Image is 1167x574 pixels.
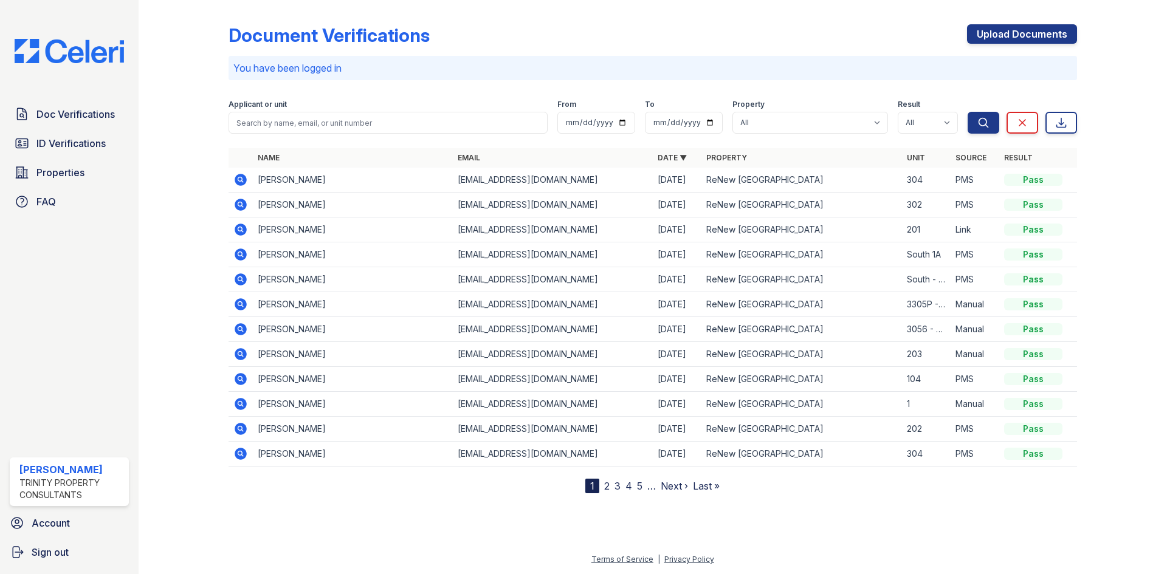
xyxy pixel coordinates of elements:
td: PMS [951,168,999,193]
td: [EMAIL_ADDRESS][DOMAIN_NAME] [453,317,653,342]
span: … [647,479,656,493]
td: [DATE] [653,193,701,217]
td: [EMAIL_ADDRESS][DOMAIN_NAME] [453,442,653,466]
td: Manual [951,392,999,417]
label: Applicant or unit [229,100,287,109]
td: ReNew [GEOGRAPHIC_DATA] [701,317,901,342]
div: Pass [1004,224,1062,236]
div: Pass [1004,448,1062,460]
a: Next › [661,480,688,492]
td: [EMAIL_ADDRESS][DOMAIN_NAME] [453,168,653,193]
a: Last » [693,480,720,492]
span: FAQ [36,194,56,209]
a: Terms of Service [591,555,653,564]
td: [EMAIL_ADDRESS][DOMAIN_NAME] [453,292,653,317]
td: 203 [902,342,951,367]
a: Result [1004,153,1033,162]
td: [EMAIL_ADDRESS][DOMAIN_NAME] [453,367,653,392]
label: From [557,100,576,109]
td: [DATE] [653,417,701,442]
div: Pass [1004,199,1062,211]
td: [PERSON_NAME] [253,417,453,442]
a: 5 [637,480,642,492]
a: Source [955,153,986,162]
a: 4 [625,480,632,492]
input: Search by name, email, or unit number [229,112,548,134]
span: Doc Verifications [36,107,115,121]
td: 104 [902,367,951,392]
label: Result [898,100,920,109]
td: 202 [902,417,951,442]
a: Doc Verifications [10,102,129,126]
td: [EMAIL_ADDRESS][DOMAIN_NAME] [453,417,653,442]
td: [DATE] [653,242,701,267]
td: ReNew [GEOGRAPHIC_DATA] [701,193,901,217]
div: 1 [585,479,599,493]
div: Pass [1004,273,1062,285]
a: Properties [10,160,129,185]
a: Property [706,153,747,162]
td: [PERSON_NAME] [253,217,453,242]
td: [EMAIL_ADDRESS][DOMAIN_NAME] [453,217,653,242]
div: Pass [1004,174,1062,186]
a: Privacy Policy [664,555,714,564]
td: [DATE] [653,168,701,193]
a: Date ▼ [658,153,687,162]
td: [EMAIL_ADDRESS][DOMAIN_NAME] [453,342,653,367]
td: [DATE] [653,292,701,317]
td: [DATE] [653,367,701,392]
div: Pass [1004,373,1062,385]
div: Pass [1004,423,1062,435]
td: [PERSON_NAME] [253,242,453,267]
td: [DATE] [653,267,701,292]
a: 2 [604,480,610,492]
a: Unit [907,153,925,162]
td: [EMAIL_ADDRESS][DOMAIN_NAME] [453,193,653,217]
div: Document Verifications [229,24,430,46]
div: | [658,555,660,564]
a: 3 [614,480,621,492]
a: Upload Documents [967,24,1077,44]
a: ID Verifications [10,131,129,155]
td: ReNew [GEOGRAPHIC_DATA] [701,442,901,466]
a: Account [5,511,134,535]
td: [DATE] [653,442,701,466]
a: Email [458,153,480,162]
td: [PERSON_NAME] [253,442,453,466]
td: ReNew [GEOGRAPHIC_DATA] [701,417,901,442]
td: PMS [951,267,999,292]
a: FAQ [10,190,129,214]
td: [EMAIL_ADDRESS][DOMAIN_NAME] [453,392,653,417]
td: [DATE] [653,217,701,242]
td: [EMAIL_ADDRESS][DOMAIN_NAME] [453,267,653,292]
label: Property [732,100,765,109]
td: ReNew [GEOGRAPHIC_DATA] [701,217,901,242]
div: Pass [1004,248,1062,261]
td: [DATE] [653,392,701,417]
td: ReNew [GEOGRAPHIC_DATA] [701,367,901,392]
td: 3056 - 301 [902,317,951,342]
td: [PERSON_NAME] [253,168,453,193]
td: [EMAIL_ADDRESS][DOMAIN_NAME] [453,242,653,267]
td: [PERSON_NAME] [253,392,453,417]
span: Account [32,516,70,530]
td: 304 [902,442,951,466]
td: [PERSON_NAME] [253,317,453,342]
td: ReNew [GEOGRAPHIC_DATA] [701,267,901,292]
span: Sign out [32,545,69,559]
td: [PERSON_NAME] [253,193,453,217]
td: [PERSON_NAME] [253,292,453,317]
td: South - 1A [902,267,951,292]
div: Pass [1004,298,1062,310]
div: Pass [1004,348,1062,360]
td: 302 [902,193,951,217]
td: ReNew [GEOGRAPHIC_DATA] [701,392,901,417]
td: PMS [951,417,999,442]
td: ReNew [GEOGRAPHIC_DATA] [701,342,901,367]
a: Sign out [5,540,134,564]
span: Properties [36,165,84,180]
a: Name [258,153,280,162]
span: ID Verifications [36,136,106,151]
td: 3305P - 301 [902,292,951,317]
